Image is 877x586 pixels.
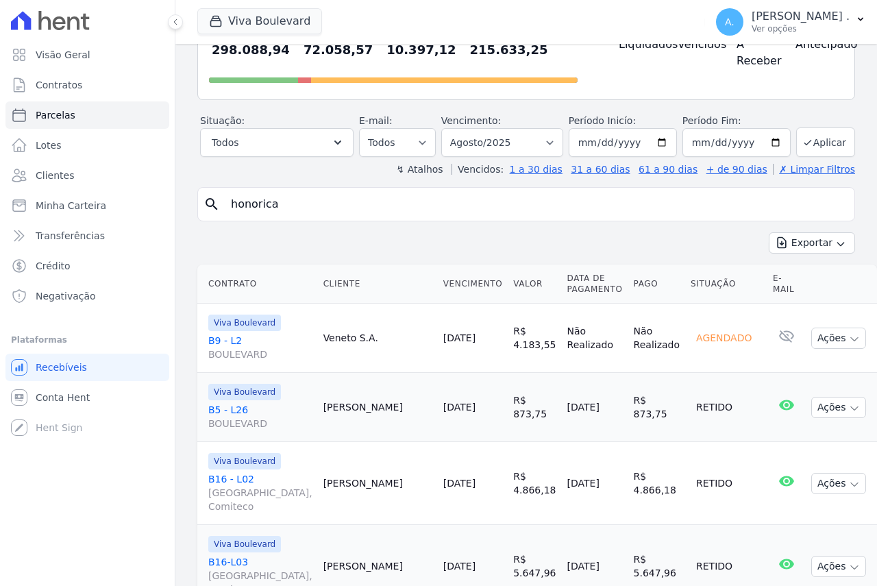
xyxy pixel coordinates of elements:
button: Ações [811,473,866,494]
a: Parcelas [5,101,169,129]
td: R$ 4.183,55 [508,304,561,373]
span: Conta Hent [36,391,90,404]
td: R$ 4.866,18 [628,442,685,525]
button: Viva Boulevard [197,8,322,34]
label: Situação: [200,115,245,126]
a: 1 a 30 dias [510,164,563,175]
button: Ações [811,556,866,577]
a: B9 - L2BOULEVARD [208,334,312,361]
td: [PERSON_NAME] [318,442,438,525]
span: BOULEVARD [208,417,312,430]
h4: A Receber [737,36,774,69]
button: Aplicar [796,127,855,157]
span: Crédito [36,259,71,273]
th: Contrato [197,265,318,304]
label: Vencidos: [452,164,504,175]
div: Retido [691,398,738,417]
th: Data de Pagamento [562,265,628,304]
a: B16 - L02[GEOGRAPHIC_DATA], Comiteco [208,472,312,513]
i: search [203,196,220,212]
div: Retido [691,474,738,493]
label: Período Fim: [682,114,791,128]
span: Contratos [36,78,82,92]
a: Crédito [5,252,169,280]
th: Valor [508,265,561,304]
a: [DATE] [443,402,475,413]
td: R$ 873,75 [508,373,561,442]
button: Todos [200,128,354,157]
a: Transferências [5,222,169,249]
label: Período Inicío: [569,115,636,126]
span: BOULEVARD [208,347,312,361]
span: Recebíveis [36,361,87,374]
th: Pago [628,265,685,304]
span: Parcelas [36,108,75,122]
a: [DATE] [443,478,475,489]
a: + de 90 dias [706,164,767,175]
span: Minha Carteira [36,199,106,212]
th: Cliente [318,265,438,304]
span: A. [725,17,734,27]
h4: Vencidos [678,36,715,53]
button: Exportar [769,232,855,254]
span: Negativação [36,289,96,303]
a: Visão Geral [5,41,169,69]
td: Não Realizado [562,304,628,373]
a: ✗ Limpar Filtros [773,164,855,175]
td: R$ 4.866,18 [508,442,561,525]
span: Viva Boulevard [208,536,281,552]
span: Visão Geral [36,48,90,62]
a: Lotes [5,132,169,159]
td: Não Realizado [628,304,685,373]
a: Minha Carteira [5,192,169,219]
th: Vencimento [438,265,508,304]
a: Recebíveis [5,354,169,381]
button: A. [PERSON_NAME] . Ver opções [705,3,877,41]
a: Negativação [5,282,169,310]
span: Viva Boulevard [208,453,281,469]
input: Buscar por nome do lote ou do cliente [223,191,849,218]
td: [DATE] [562,442,628,525]
button: Ações [811,397,866,418]
label: ↯ Atalhos [396,164,443,175]
div: Retido [691,557,738,576]
td: [DATE] [562,373,628,442]
div: Plataformas [11,332,164,348]
h4: Liquidados [619,36,656,53]
td: Veneto S.A. [318,304,438,373]
a: Conta Hent [5,384,169,411]
a: 61 a 90 dias [639,164,697,175]
span: Clientes [36,169,74,182]
label: E-mail: [359,115,393,126]
a: [DATE] [443,561,475,572]
span: [GEOGRAPHIC_DATA], Comiteco [208,486,312,513]
span: Todos [212,134,238,151]
a: [DATE] [443,332,475,343]
th: Situação [685,265,767,304]
a: Contratos [5,71,169,99]
a: B5 - L26BOULEVARD [208,403,312,430]
button: Ações [811,328,866,349]
td: [PERSON_NAME] [318,373,438,442]
a: 31 a 60 dias [571,164,630,175]
div: Agendado [691,328,757,347]
td: R$ 873,75 [628,373,685,442]
h4: Antecipado [795,36,832,53]
label: Vencimento: [441,115,501,126]
a: Clientes [5,162,169,189]
th: E-mail [767,265,806,304]
p: [PERSON_NAME] . [752,10,850,23]
span: Viva Boulevard [208,384,281,400]
span: Viva Boulevard [208,315,281,331]
span: Lotes [36,138,62,152]
p: Ver opções [752,23,850,34]
span: Transferências [36,229,105,243]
